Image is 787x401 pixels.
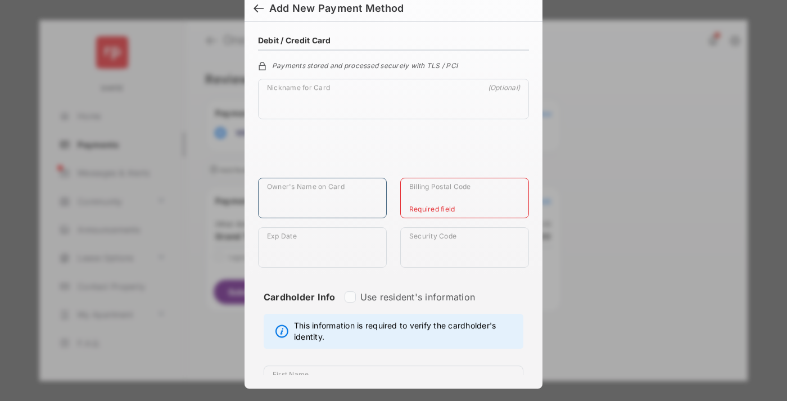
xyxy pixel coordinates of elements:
[258,60,529,70] div: Payments stored and processed securely with TLS / PCI
[258,128,529,178] iframe: Credit card field
[269,2,404,15] div: Add New Payment Method
[258,35,331,45] h4: Debit / Credit Card
[360,291,475,303] label: Use resident's information
[294,320,517,343] span: This information is required to verify the cardholder's identity.
[264,291,336,323] strong: Cardholder Info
